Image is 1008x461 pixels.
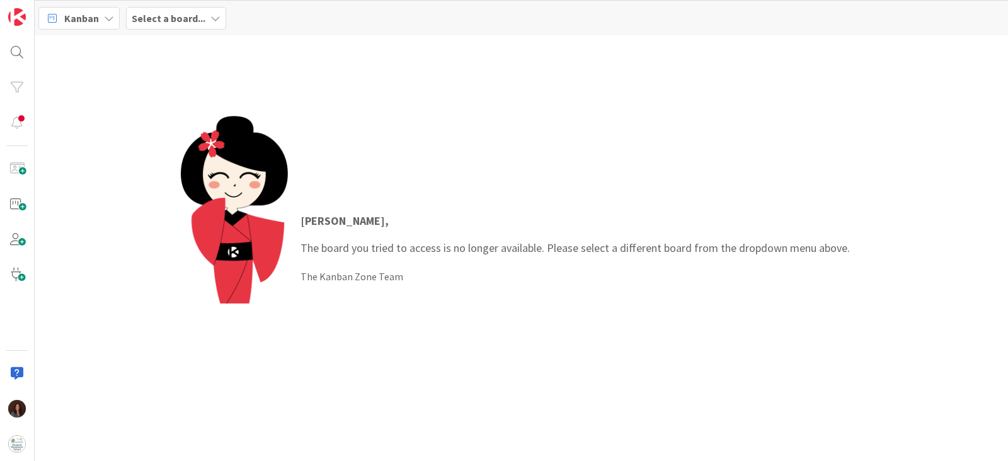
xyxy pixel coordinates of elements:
[132,12,205,25] b: Select a board...
[301,213,389,228] strong: [PERSON_NAME] ,
[301,212,850,256] p: The board you tried to access is no longer available. Please select a different board from the dr...
[8,435,26,453] img: avatar
[8,400,26,418] img: RF
[8,8,26,26] img: Visit kanbanzone.com
[64,11,99,26] span: Kanban
[301,269,850,284] div: The Kanban Zone Team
